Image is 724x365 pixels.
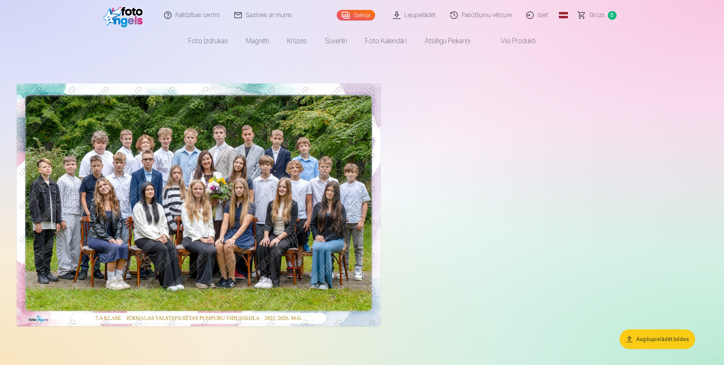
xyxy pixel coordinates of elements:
a: Visi produkti [480,30,545,52]
span: Grozs [589,11,605,20]
a: Suvenīri [316,30,356,52]
a: Atslēgu piekariņi [416,30,480,52]
span: 0 [608,11,617,20]
a: Foto kalendāri [356,30,416,52]
img: /fa3 [103,3,147,27]
a: Galerija [337,10,375,20]
a: Foto izdrukas [179,30,237,52]
a: Magnēti [237,30,278,52]
a: Krūzes [278,30,316,52]
button: Augšupielādēt bildes [620,329,695,349]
